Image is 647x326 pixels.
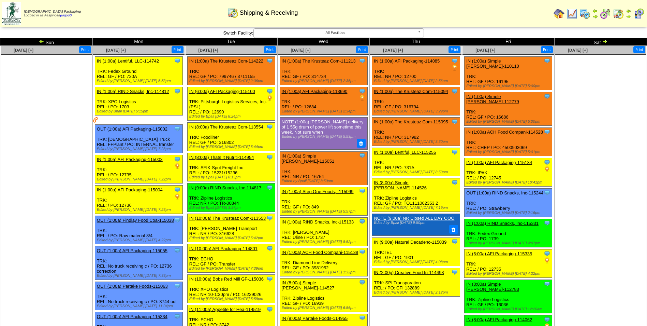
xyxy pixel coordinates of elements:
a: IN (8:00a) Simple [PERSON_NAME]-114527 [282,280,335,290]
a: IN (10:00a) AFI Packaging-114801 [189,246,258,251]
img: arrowright.gif [626,14,631,19]
div: TRK: REL: / PO: 12735 [95,155,182,184]
a: IN (1:00a) The Krusteaz Com-111213 [282,58,356,64]
div: Edited by [PERSON_NAME] [DATE] 4:07pm [466,241,552,245]
div: TRK: Zipline Logistics REL: NR / PO: TR-00844 [187,184,275,212]
img: Tooltip [266,154,273,161]
div: Edited by [PERSON_NAME] [DATE] 4:08pm [374,260,459,264]
div: Edited by [PERSON_NAME] [DATE] 12:20am [466,307,552,311]
a: IN (10:00a) The Krusteaz Com-113553 [189,216,266,221]
div: Edited by [PERSON_NAME] [DATE] 7:28pm [97,147,182,151]
div: TRK: Fedex Ground REL: / PO: 1739 [465,219,552,247]
div: TRK: REL: NR / PO: 731A [372,148,460,176]
img: calendarinout.gif [613,8,624,19]
a: OUT (1:00a) RIND Snacks, Inc-115244 [466,190,543,195]
img: Tooltip [544,316,550,323]
a: IN (1:00a) AFI Packaging-114085 [374,58,440,64]
img: Tooltip [544,189,550,196]
a: IN (1:00a) Simple [PERSON_NAME]-115051 [282,153,335,164]
span: [DATE] [+] [14,48,33,53]
div: TRK: Zipline Logistics REL: GF / PO: 16036 [465,280,552,313]
img: Tooltip [544,128,550,135]
div: TRK: REL: NR / PO: 317982 [372,118,460,146]
a: IN (8:00a) AFI Packaging-114062 [466,317,532,322]
a: IN (6:00a) AFI Packaging-115100 [189,89,255,94]
div: TRK: XPO Logistics REL: NR 10-1:30pm / PO: 16229026 [187,275,275,303]
a: OUT (1:00a) AFI Packaging-115002 [97,126,167,132]
a: IN (9:00a) RIND Snacks, Inc-114817 [189,185,262,190]
img: Tooltip [174,88,181,95]
div: Edited by [PERSON_NAME] [DATE] 1:32pm [282,270,367,274]
a: IN (9:00a) Partake Foods-114955 [282,316,348,321]
a: IN (8:00a) Thats It Nutriti-114954 [189,155,254,160]
img: Tooltip [359,188,366,194]
div: Edited by [PERSON_NAME] [DATE] 2:35pm [282,79,367,83]
div: Edited by [PERSON_NAME] [DATE] 7:39pm [189,267,275,271]
div: Edited by [PERSON_NAME] [DATE] 4:22pm [97,238,182,242]
a: IN (1:00a) AFI Packaging-113690 [282,89,348,94]
img: Tooltip [359,88,366,95]
td: Wed [277,38,370,46]
a: IN (1:00a) Lentiful, LLC-115255 [374,150,436,155]
div: Edited by [PERSON_NAME] [DATE] 7:33pm [97,274,182,278]
div: TRK: ECHO REL: GF / PO: Transfer [187,244,275,273]
div: Edited by [PERSON_NAME] [DATE] 5:44pm [189,145,275,149]
div: Edited by [PERSON_NAME] [DATE] 2:56am [374,79,459,83]
div: Edited by [PERSON_NAME] [DATE] 3:29pm [374,109,459,113]
button: Delete Note [449,225,458,234]
div: TRK: REL: No truck receiving c / PO: 12736 correction [95,246,182,280]
a: IN (1:00a) The Krusteaz Com-114222 [189,58,263,64]
a: IN (1:00a) RIND Snacks, Inc-114812 [97,89,169,94]
div: Edited by Bpali [DATE] 9:50pm [374,221,456,225]
img: PO [359,95,366,101]
div: Edited by [PERSON_NAME] [DATE] 3:30pm [374,140,459,144]
div: Edited by Bpali [DATE] 3:37pm [189,206,275,210]
img: Tooltip [266,306,273,313]
a: IN (8:00a) Simple [PERSON_NAME]-112783 [466,282,519,292]
a: IN (1:00a) AFI Packaging-115004 [97,187,163,192]
img: PO [266,95,273,101]
button: Print [264,46,276,53]
img: PO [544,257,550,264]
div: TRK: Pittsburgh Logistics Services, Inc. (PSL) REL: / PO: 12690 [187,87,275,121]
img: Tooltip [451,179,458,186]
div: TRK: REL: NR / PO: 12700 [372,57,460,85]
img: calendarprod.gif [579,8,590,19]
div: Edited by [PERSON_NAME] [DATE] 5:01pm [466,150,552,154]
img: PO [174,163,181,169]
div: TRK: XPO Logistics REL: / PO: 1703 [95,87,182,116]
a: IN (9:00a) Natural Decadenc-115039 [374,240,446,245]
div: Edited by [PERSON_NAME] [DATE] 5:00pm [466,84,552,88]
div: Edited by [PERSON_NAME] [DATE] 4:32pm [466,272,552,276]
td: Fri [462,38,555,46]
img: PO [451,64,458,71]
div: Edited by [PERSON_NAME] [DATE] 8:52pm [282,240,367,244]
a: OUT (1:00a) AFI Packaging-115055 [97,248,167,253]
div: TRK: Fedex Ground REL: GF / PO: 720A [95,57,182,85]
div: TRK: Zipline Logistics REL: GF / PO: TO1111062353.2 [372,178,460,212]
img: Tooltip [266,57,273,64]
img: Tooltip [544,57,550,64]
img: PO [174,193,181,200]
a: IN (8:00a) Simple [PERSON_NAME]-114526 [374,180,427,190]
div: TRK: [PERSON_NAME] Transport REL: NR / PO: 316628 [187,214,275,242]
img: calendarinout.gif [227,7,238,18]
div: Edited by [PERSON_NAME] [DATE] 5:42pm [189,236,275,240]
div: TRK: REL: GF / PO: 316794 [372,87,460,116]
img: Tooltip [544,220,550,227]
div: Edited by Bpali [DATE] 5:15pm [97,109,182,113]
img: Tooltip [266,184,273,191]
img: Customer has been contacted and delivery has been arranged [93,117,99,123]
div: TRK: REL: / PO: 12735 [465,249,552,278]
button: Print [633,46,645,53]
div: TRK: REL: GF / PO: 16195 [465,57,552,90]
img: Tooltip [451,269,458,275]
a: [DATE] [+] [106,48,126,53]
img: Tooltip [359,314,366,321]
span: [DATE] [+] [568,48,588,53]
div: Edited by [PERSON_NAME] [DATE] 5:58pm [189,297,275,301]
div: TRK: REL: / PO: 12684 [280,87,367,116]
img: Tooltip [451,57,458,64]
span: Logged in as Aespinosa [24,10,81,17]
div: Edited by [PERSON_NAME] [DATE] 8:53pm [374,170,459,174]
